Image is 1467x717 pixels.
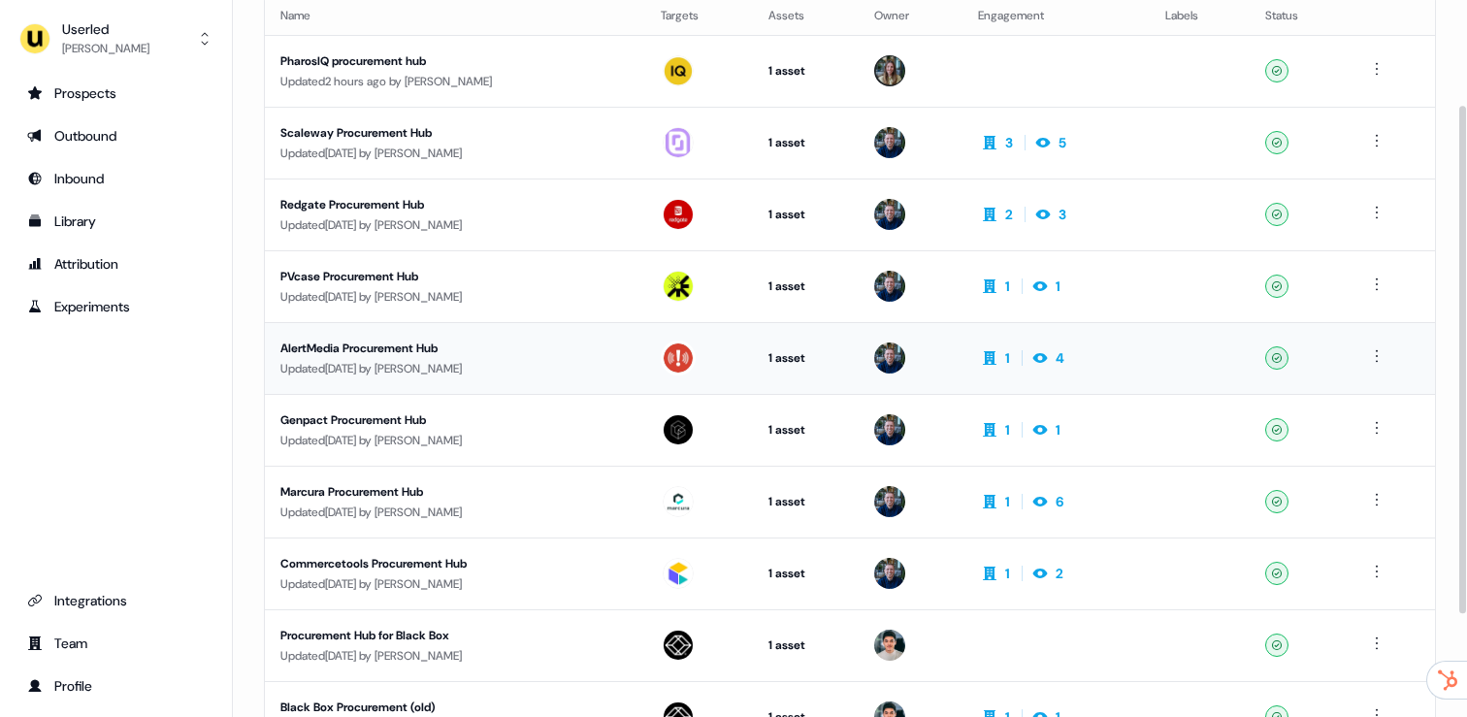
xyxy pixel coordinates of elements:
[768,61,844,81] div: 1 asset
[27,591,205,610] div: Integrations
[27,297,205,316] div: Experiments
[280,51,630,71] div: PharosIQ procurement hub
[768,564,844,583] div: 1 asset
[1056,564,1063,583] div: 2
[1059,133,1066,152] div: 5
[27,126,205,146] div: Outbound
[16,78,216,109] a: Go to prospects
[16,628,216,659] a: Go to team
[1005,492,1010,511] div: 1
[16,585,216,616] a: Go to integrations
[874,414,905,445] img: James
[27,212,205,231] div: Library
[280,574,630,594] div: Updated [DATE] by [PERSON_NAME]
[16,163,216,194] a: Go to Inbound
[27,169,205,188] div: Inbound
[1056,348,1064,368] div: 4
[874,271,905,302] img: James
[280,431,630,450] div: Updated [DATE] by [PERSON_NAME]
[768,133,844,152] div: 1 asset
[280,267,630,286] div: PVcase Procurement Hub
[1005,205,1013,224] div: 2
[16,16,216,62] button: Userled[PERSON_NAME]
[16,248,216,279] a: Go to attribution
[1056,277,1060,296] div: 1
[874,630,905,661] img: Vincent
[280,72,630,91] div: Updated 2 hours ago by [PERSON_NAME]
[280,698,630,717] div: Black Box Procurement (old)
[280,554,630,573] div: Commercetools Procurement Hub
[1056,420,1060,440] div: 1
[874,558,905,589] img: James
[280,215,630,235] div: Updated [DATE] by [PERSON_NAME]
[874,342,905,374] img: James
[768,348,844,368] div: 1 asset
[62,39,149,58] div: [PERSON_NAME]
[27,83,205,103] div: Prospects
[1059,205,1066,224] div: 3
[768,636,844,655] div: 1 asset
[280,646,630,666] div: Updated [DATE] by [PERSON_NAME]
[1005,348,1010,368] div: 1
[27,254,205,274] div: Attribution
[874,55,905,86] img: Charlotte
[280,195,630,214] div: Redgate Procurement Hub
[280,287,630,307] div: Updated [DATE] by [PERSON_NAME]
[768,492,844,511] div: 1 asset
[1005,420,1010,440] div: 1
[1005,564,1010,583] div: 1
[280,626,630,645] div: Procurement Hub for Black Box
[280,144,630,163] div: Updated [DATE] by [PERSON_NAME]
[280,123,630,143] div: Scaleway Procurement Hub
[16,120,216,151] a: Go to outbound experience
[1056,492,1063,511] div: 6
[16,670,216,701] a: Go to profile
[16,291,216,322] a: Go to experiments
[62,19,149,39] div: Userled
[280,410,630,430] div: Genpact Procurement Hub
[280,359,630,378] div: Updated [DATE] by [PERSON_NAME]
[1005,133,1013,152] div: 3
[280,339,630,358] div: AlertMedia Procurement Hub
[874,486,905,517] img: James
[874,199,905,230] img: James
[280,482,630,502] div: Marcura Procurement Hub
[768,205,844,224] div: 1 asset
[16,206,216,237] a: Go to templates
[27,634,205,653] div: Team
[27,676,205,696] div: Profile
[768,277,844,296] div: 1 asset
[1005,277,1010,296] div: 1
[874,127,905,158] img: James
[768,420,844,440] div: 1 asset
[280,503,630,522] div: Updated [DATE] by [PERSON_NAME]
